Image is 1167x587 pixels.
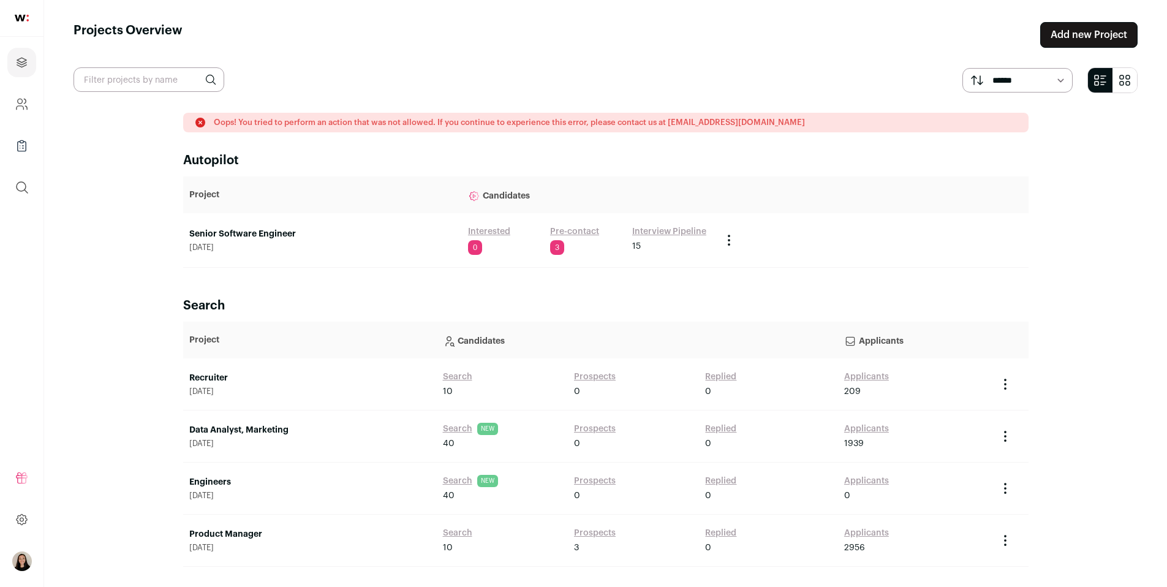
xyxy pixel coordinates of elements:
[844,437,864,450] span: 1939
[7,89,36,119] a: Company and ATS Settings
[443,475,472,487] a: Search
[74,67,224,92] input: Filter projects by name
[574,423,616,435] a: Prospects
[183,152,1029,169] h2: Autopilot
[844,475,889,487] a: Applicants
[1040,22,1138,48] a: Add new Project
[574,475,616,487] a: Prospects
[443,437,455,450] span: 40
[550,225,599,238] a: Pre-contact
[574,490,580,502] span: 0
[189,387,431,396] span: [DATE]
[468,225,510,238] a: Interested
[998,481,1013,496] button: Project Actions
[477,475,498,487] span: NEW
[189,543,431,553] span: [DATE]
[998,533,1013,548] button: Project Actions
[7,131,36,161] a: Company Lists
[722,233,736,248] button: Project Actions
[844,527,889,539] a: Applicants
[844,542,865,554] span: 2956
[189,189,456,201] p: Project
[443,542,453,554] span: 10
[183,297,1029,314] h2: Search
[632,240,641,252] span: 15
[477,423,498,435] span: NEW
[7,48,36,77] a: Projects
[443,423,472,435] a: Search
[574,542,579,554] span: 3
[214,118,805,127] p: Oops! You tried to perform an action that was not allowed. If you continue to experience this err...
[998,429,1013,444] button: Project Actions
[844,423,889,435] a: Applicants
[189,476,431,488] a: Engineers
[189,334,431,346] p: Project
[189,439,431,449] span: [DATE]
[998,377,1013,392] button: Project Actions
[443,328,832,352] p: Candidates
[74,22,183,48] h1: Projects Overview
[12,551,32,571] img: 14337076-medium_jpg
[705,371,736,383] a: Replied
[189,424,431,436] a: Data Analyst, Marketing
[844,371,889,383] a: Applicants
[705,423,736,435] a: Replied
[189,491,431,501] span: [DATE]
[189,243,456,252] span: [DATE]
[705,542,711,554] span: 0
[844,490,850,502] span: 0
[443,490,455,502] span: 40
[705,527,736,539] a: Replied
[705,475,736,487] a: Replied
[574,437,580,450] span: 0
[468,183,709,207] p: Candidates
[550,240,564,255] span: 3
[705,437,711,450] span: 0
[443,527,472,539] a: Search
[632,225,706,238] a: Interview Pipeline
[189,528,431,540] a: Product Manager
[443,385,453,398] span: 10
[443,371,472,383] a: Search
[189,372,431,384] a: Recruiter
[468,240,482,255] span: 0
[844,328,986,352] p: Applicants
[12,551,32,571] button: Open dropdown
[844,385,861,398] span: 209
[705,385,711,398] span: 0
[574,385,580,398] span: 0
[574,371,616,383] a: Prospects
[705,490,711,502] span: 0
[189,228,456,240] a: Senior Software Engineer
[15,15,29,21] img: wellfound-shorthand-0d5821cbd27db2630d0214b213865d53afaa358527fdda9d0ea32b1df1b89c2c.svg
[574,527,616,539] a: Prospects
